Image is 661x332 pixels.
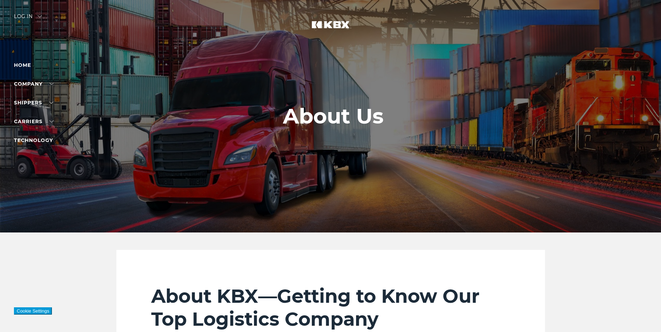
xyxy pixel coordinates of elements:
h1: About Us [283,104,384,128]
img: arrow [38,15,42,17]
a: Company [14,81,54,87]
img: kbx logo [305,14,357,45]
h2: About KBX—Getting to Know Our Top Logistics Company [151,285,510,331]
a: Carriers [14,118,54,125]
a: SHIPPERS [14,100,53,106]
div: Log in [14,14,42,24]
button: Cookie Settings [14,307,52,315]
a: Technology [14,137,53,143]
a: Home [14,62,31,68]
